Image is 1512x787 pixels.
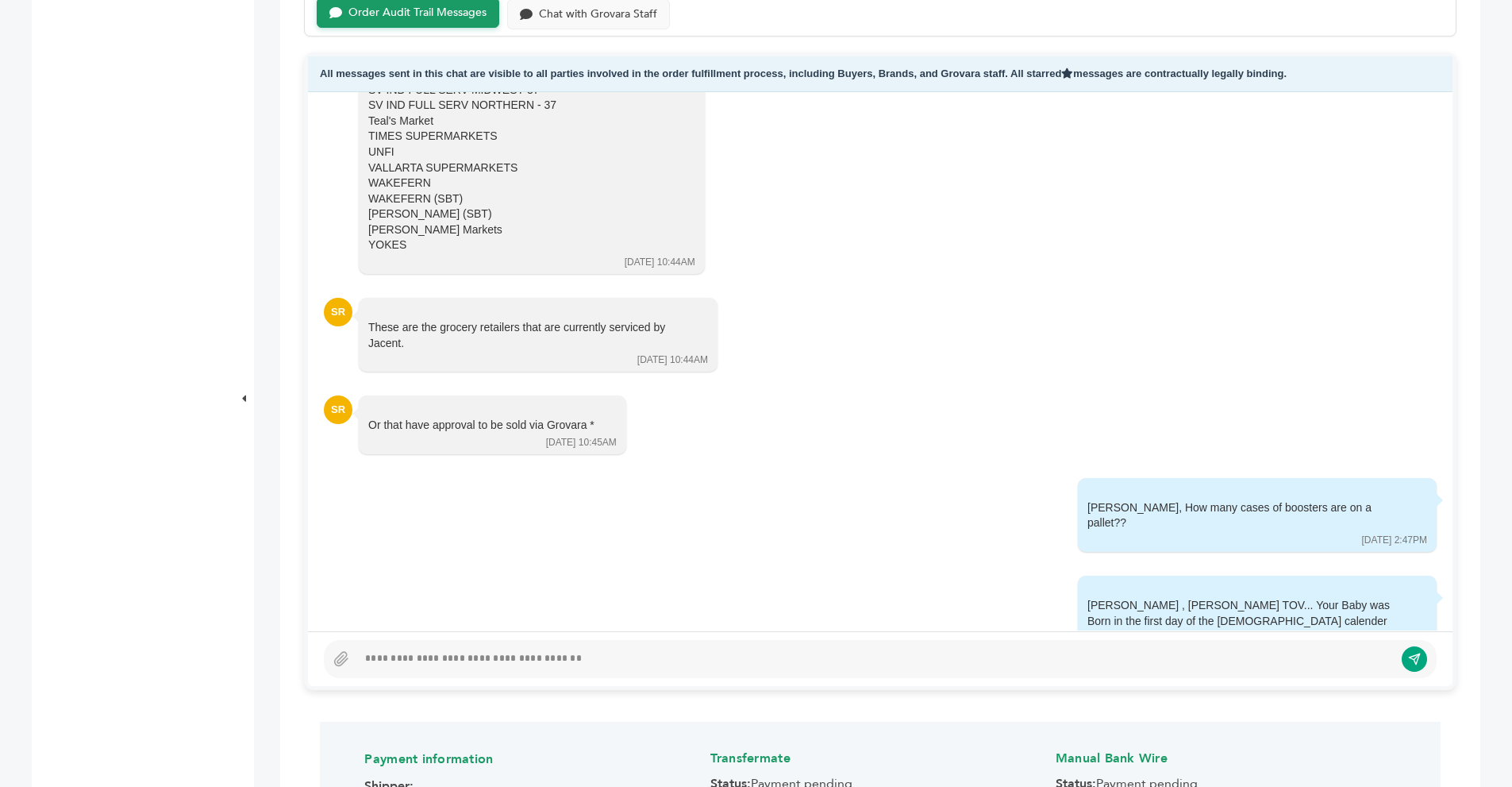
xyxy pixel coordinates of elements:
[710,738,1051,775] h4: Transfermate
[324,298,352,326] div: SR
[539,8,657,21] div: Chat with Grovara Staff
[625,256,695,269] div: [DATE] 10:44AM
[324,395,352,424] div: SR
[546,436,617,449] div: [DATE] 10:45AM
[637,353,708,367] div: [DATE] 10:44AM
[348,6,487,20] div: Order Audit Trail Messages
[1087,598,1405,770] div: [PERSON_NAME] , [PERSON_NAME] TOV... Your Baby was Born in the first day of the [DEMOGRAPHIC_DATA...
[1087,500,1405,531] div: [PERSON_NAME], How many cases of boosters are on a pallet??
[364,739,705,776] h4: Payment information
[368,320,686,351] div: These are the grocery retailers that are currently serviced by Jacent.
[1056,738,1396,775] h4: Manual Bank Wire
[1362,534,1427,547] div: [DATE] 2:47PM
[368,418,594,434] div: Or that have approval to be sold via Grovara *
[308,56,1452,92] div: All messages sent in this chat are visible to all parties involved in the order fulfillment proce...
